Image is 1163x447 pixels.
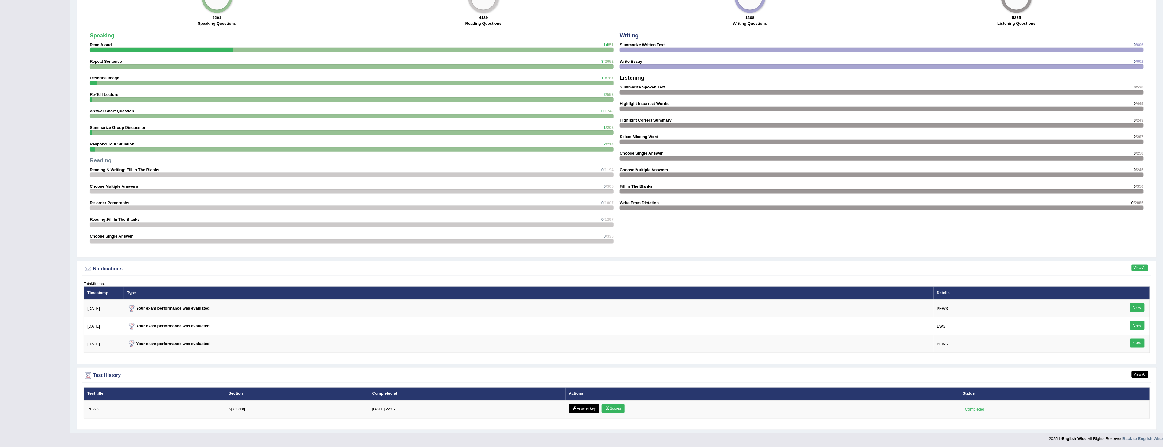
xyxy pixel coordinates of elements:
strong: Choose Single Answer [620,151,663,156]
strong: Fill In The Blanks [620,184,653,189]
strong: Read Aloud [90,43,112,47]
td: [DATE] [84,335,124,353]
span: 1 [604,125,606,130]
strong: Summarize Written Text [620,43,665,47]
strong: Reading:Fill In The Blanks [90,217,140,222]
strong: Summarize Spoken Text [620,85,665,89]
span: 0 [604,234,606,239]
span: 0 [1134,151,1136,156]
span: 0 [1134,167,1136,172]
th: Details [934,287,1113,299]
div: Notifications [84,265,1150,274]
a: View [1130,321,1145,330]
span: /1194 [604,167,614,172]
th: Actions [566,388,960,400]
span: /1007 [604,201,614,205]
span: 0 [1134,101,1136,106]
strong: Listening [620,75,644,81]
label: Reading Questions [465,21,502,26]
span: 14 [604,43,608,47]
span: /602 [1136,59,1144,64]
strong: Your exam performance was evaluated [127,306,210,310]
span: /553 [606,92,614,97]
span: 0 [1134,184,1136,189]
b: 3 [92,281,94,286]
span: /250 [1136,151,1144,156]
strong: Answer Short Question [90,109,134,113]
span: /606 [1136,43,1144,47]
td: [DATE] [84,317,124,335]
strong: 4139 [479,15,488,20]
strong: Select Missing Word [620,134,659,139]
strong: Writing [620,32,639,39]
div: Test History [84,371,1150,380]
strong: Your exam performance was evaluated [127,341,210,346]
span: 0 [1134,59,1136,64]
strong: 5235 [1012,15,1021,20]
strong: English Wise. [1062,437,1088,441]
span: 2 [604,142,606,146]
label: Writing Questions [733,21,767,26]
span: 0 [604,184,606,189]
strong: Your exam performance was evaluated [127,324,210,328]
a: Scores [602,404,624,413]
span: 0 [601,109,604,113]
strong: 6201 [213,15,222,20]
td: Speaking [225,400,369,419]
span: /1297 [604,217,614,222]
th: Type [124,287,934,299]
span: 0 [1131,201,1134,205]
strong: Choose Single Answer [90,234,133,239]
span: /287 [1136,134,1144,139]
td: EW3 [934,317,1113,335]
td: [DATE] [84,299,124,317]
span: 0 [1134,118,1136,122]
div: Total items. [84,281,1150,287]
a: Back to English Wise [1123,437,1163,441]
span: 0 [1134,134,1136,139]
strong: Write Essay [620,59,642,64]
span: /2885 [1134,201,1144,205]
span: /2652 [604,59,614,64]
th: Timestamp [84,287,124,299]
strong: Highlight Correct Summary [620,118,672,122]
td: PEW6 [934,335,1113,353]
strong: Choose Multiple Answers [90,184,138,189]
strong: Describe Image [90,76,119,80]
span: /245 [1136,167,1144,172]
strong: Respond To A Situation [90,142,134,146]
span: 0 [601,201,604,205]
td: [DATE] 22:07 [369,400,566,419]
div: 2025 © All Rights Reserved [1049,433,1163,442]
a: View All [1132,371,1148,378]
span: /51 [608,43,614,47]
span: /787 [606,76,614,80]
div: Completed [963,406,987,413]
strong: Repeat Sentence [90,59,122,64]
td: PEW3 [84,400,225,419]
span: /243 [1136,118,1144,122]
span: 0 [601,167,604,172]
strong: Reading [90,157,112,163]
th: Status [959,388,1150,400]
span: 3 [601,59,604,64]
th: Section [225,388,369,400]
span: 0 [1134,85,1136,89]
span: 0 [601,217,604,222]
strong: Choose Multiple Answers [620,167,668,172]
strong: Highlight Incorrect Words [620,101,669,106]
span: /530 [1136,85,1144,89]
label: Listening Questions [998,21,1036,26]
span: 2 [604,92,606,97]
span: /214 [606,142,614,146]
a: View [1130,339,1145,348]
span: /336 [606,234,614,239]
span: /445 [1136,101,1144,106]
strong: Speaking [90,32,114,39]
a: View [1130,303,1145,312]
strong: Write From Dictation [620,201,659,205]
th: Completed at [369,388,566,400]
td: PEW3 [934,299,1113,317]
span: /202 [606,125,614,130]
